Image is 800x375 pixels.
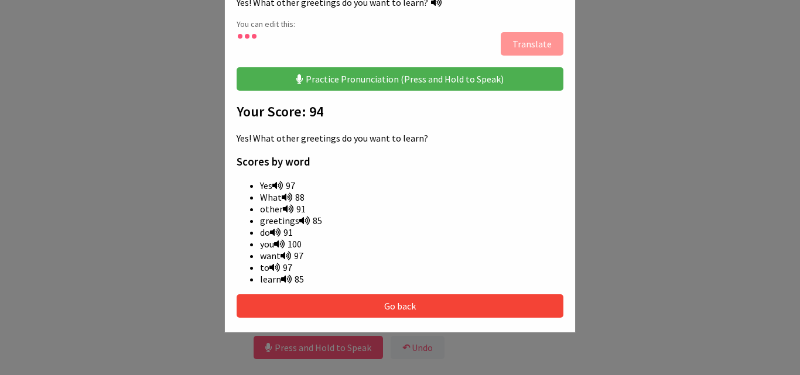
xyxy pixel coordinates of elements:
[237,155,563,168] h3: Scores by word
[260,273,304,285] span: learn 85
[260,203,306,215] span: other 91
[260,215,322,226] span: greetings 85
[260,226,293,238] span: do 91
[237,294,563,318] button: Go back
[260,262,292,273] span: to 97
[237,132,563,144] p: Yes! What other greetings do you want to learn?
[501,32,563,56] button: Translate
[260,250,303,262] span: want 97
[237,102,563,121] h2: Your Score: 94
[237,67,563,91] button: Practice Pronunciation (Press and Hold to Speak)
[260,238,302,250] span: you 100
[260,191,305,203] span: What 88
[237,19,563,29] p: You can edit this:
[260,180,295,191] span: Yes 97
